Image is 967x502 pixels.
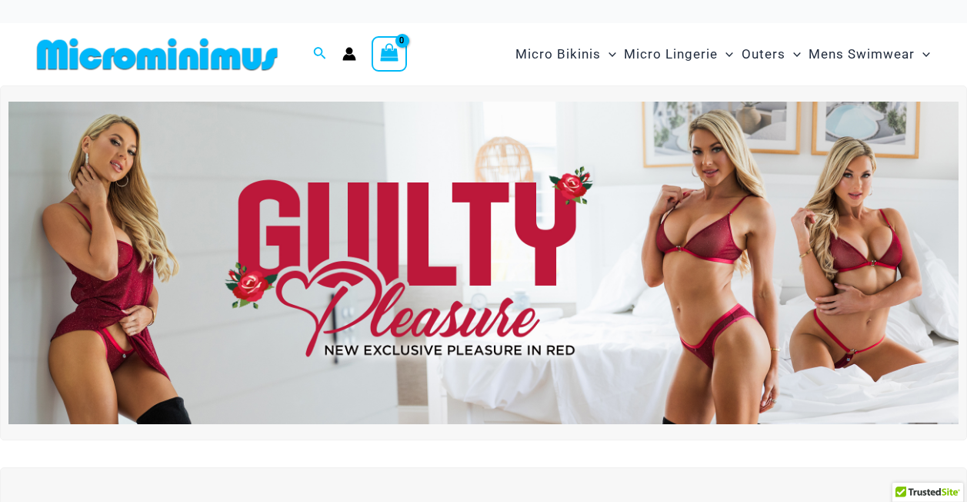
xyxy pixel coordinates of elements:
span: Mens Swimwear [809,35,915,74]
a: Mens SwimwearMenu ToggleMenu Toggle [805,31,934,78]
span: Micro Lingerie [624,35,718,74]
a: Micro BikinisMenu ToggleMenu Toggle [512,31,620,78]
span: Menu Toggle [718,35,733,74]
span: Outers [742,35,785,74]
a: Micro LingerieMenu ToggleMenu Toggle [620,31,737,78]
span: Menu Toggle [915,35,930,74]
img: Guilty Pleasures Red Lingerie [8,102,959,425]
span: Menu Toggle [785,35,801,74]
span: Menu Toggle [601,35,616,74]
a: Account icon link [342,47,356,61]
nav: Site Navigation [509,28,936,80]
a: OutersMenu ToggleMenu Toggle [738,31,805,78]
a: Search icon link [313,45,327,64]
span: Micro Bikinis [515,35,601,74]
a: View Shopping Cart, empty [372,36,407,72]
img: MM SHOP LOGO FLAT [31,37,284,72]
